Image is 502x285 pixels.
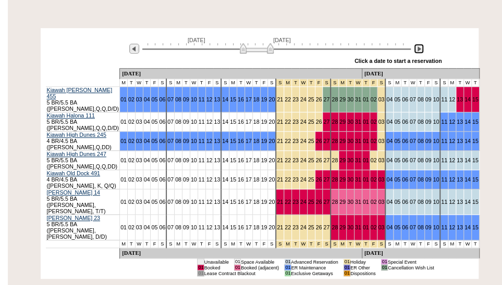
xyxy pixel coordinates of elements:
[214,199,220,205] a: 13
[332,199,338,205] a: 28
[285,157,291,163] a: 22
[144,224,150,230] a: 04
[183,96,189,102] a: 09
[425,96,432,102] a: 09
[246,138,252,144] a: 17
[238,157,244,163] a: 16
[128,157,134,163] a: 02
[183,176,189,183] a: 09
[433,138,439,144] a: 10
[371,119,377,125] a: 02
[433,176,439,183] a: 10
[394,157,400,163] a: 05
[332,96,338,102] a: 28
[144,96,150,102] a: 04
[120,119,127,125] a: 01
[332,138,338,144] a: 28
[151,96,157,102] a: 05
[191,96,197,102] a: 10
[253,119,260,125] a: 18
[414,44,424,54] img: Next
[308,96,314,102] a: 25
[277,138,283,144] a: 21
[300,157,307,163] a: 24
[175,157,181,163] a: 08
[371,96,377,102] a: 02
[191,138,197,144] a: 10
[457,199,463,205] a: 13
[199,157,205,163] a: 11
[238,199,244,205] a: 16
[292,138,299,144] a: 23
[151,119,157,125] a: 05
[355,176,361,183] a: 31
[402,157,408,163] a: 06
[323,176,329,183] a: 27
[300,138,307,144] a: 24
[363,138,369,144] a: 01
[206,119,213,125] a: 12
[144,176,150,183] a: 04
[47,132,106,138] a: Kiawah High Dunes 245
[120,176,127,183] a: 01
[151,224,157,230] a: 05
[120,157,127,163] a: 01
[191,119,197,125] a: 10
[167,224,174,230] a: 07
[191,224,197,230] a: 10
[144,138,150,144] a: 04
[261,96,267,102] a: 19
[402,138,408,144] a: 06
[246,96,252,102] a: 17
[199,138,205,144] a: 11
[457,119,463,125] a: 13
[253,96,260,102] a: 18
[316,176,322,183] a: 26
[261,157,267,163] a: 19
[47,87,113,99] a: Kiawah [PERSON_NAME] 455
[120,224,127,230] a: 01
[457,96,463,102] a: 13
[449,119,455,125] a: 12
[167,157,174,163] a: 07
[355,138,361,144] a: 31
[425,199,432,205] a: 09
[253,138,260,144] a: 18
[441,199,447,205] a: 11
[47,215,100,221] a: [PERSON_NAME] 23
[277,199,283,205] a: 21
[339,138,346,144] a: 29
[386,96,393,102] a: 04
[167,96,174,102] a: 07
[378,138,384,144] a: 03
[285,138,291,144] a: 22
[472,199,479,205] a: 15
[292,157,299,163] a: 23
[159,138,165,144] a: 06
[183,199,189,205] a: 09
[128,138,134,144] a: 02
[206,199,213,205] a: 12
[323,96,329,102] a: 27
[222,119,228,125] a: 14
[222,138,228,144] a: 14
[441,138,447,144] a: 11
[355,96,361,102] a: 31
[402,199,408,205] a: 06
[378,176,384,183] a: 03
[457,157,463,163] a: 13
[441,96,447,102] a: 11
[418,157,424,163] a: 08
[159,176,165,183] a: 06
[47,151,106,157] a: Kiawah High Dunes 247
[230,96,236,102] a: 15
[253,176,260,183] a: 18
[222,157,228,163] a: 14
[425,119,432,125] a: 09
[418,199,424,205] a: 08
[136,224,142,230] a: 03
[277,176,283,183] a: 21
[363,199,369,205] a: 01
[191,176,197,183] a: 10
[441,119,447,125] a: 11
